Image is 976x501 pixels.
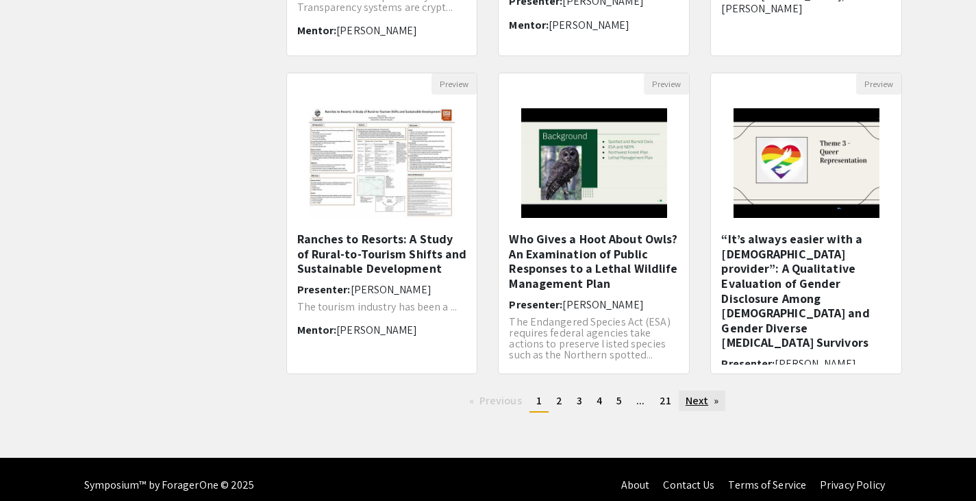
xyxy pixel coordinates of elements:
[351,282,431,297] span: [PERSON_NAME]
[498,73,690,374] div: Open Presentation <p>Who Gives a Hoot About Owls? An Examination of Public Responses to a Lethal ...
[536,393,542,408] span: 1
[10,439,58,491] iframe: Chat
[775,356,855,371] span: [PERSON_NAME]
[660,393,671,408] span: 21
[297,283,467,296] h6: Presenter:
[297,232,467,276] h5: Ranches to Resorts: A Study of Rural-to-Tourism Shifts and Sustainable Development
[820,478,885,492] a: Privacy Policy
[644,73,689,95] button: Preview
[663,478,714,492] a: Contact Us
[720,95,893,232] img: <p>“It’s always easier with a queer provider”: A Qualitative Evaluation of Gender Disclosure Amon...
[336,323,417,337] span: [PERSON_NAME]
[297,323,337,337] span: Mentor:
[616,393,622,408] span: 5
[621,478,650,492] a: About
[286,73,478,374] div: Open Presentation <p class="ql-align-center"><span style="color: black;">Ranches to Resorts: A St...
[509,232,679,291] h5: Who Gives a Hoot About Owls? An Examination of Public Responses to a Lethal Wildlife Management Plan
[856,73,901,95] button: Preview
[479,393,522,408] span: Previous
[509,317,679,361] p: The Endangered Species Act (ESA) requires federal agencies take actions to preserve listed specie...
[577,393,582,408] span: 3
[286,391,903,413] ul: Pagination
[509,298,679,311] h6: Presenter:
[297,302,467,313] p: The tourism industry has been a ...
[297,23,337,38] span: Mentor:
[336,23,417,38] span: [PERSON_NAME]
[721,357,891,370] h6: Presenter:
[431,73,477,95] button: Preview
[556,393,562,408] span: 2
[597,393,602,408] span: 4
[636,393,645,408] span: ...
[562,297,643,312] span: [PERSON_NAME]
[295,95,468,232] img: <p class="ql-align-center"><span style="color: black;">Ranches to Resorts: A Study of Rural-to-To...
[508,95,681,232] img: <p>Who Gives a Hoot About Owls? An Examination of Public Responses to a Lethal Wildlife Managemen...
[549,18,629,32] span: [PERSON_NAME]
[721,232,891,350] h5: “It’s always easier with a [DEMOGRAPHIC_DATA] provider”: A Qualitative Evaluation of Gender Discl...
[710,73,902,374] div: Open Presentation <p>“It’s always easier with a queer provider”: A Qualitative Evaluation of Gend...
[728,478,806,492] a: Terms of Service
[509,18,549,32] span: Mentor:
[679,391,726,411] a: Next page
